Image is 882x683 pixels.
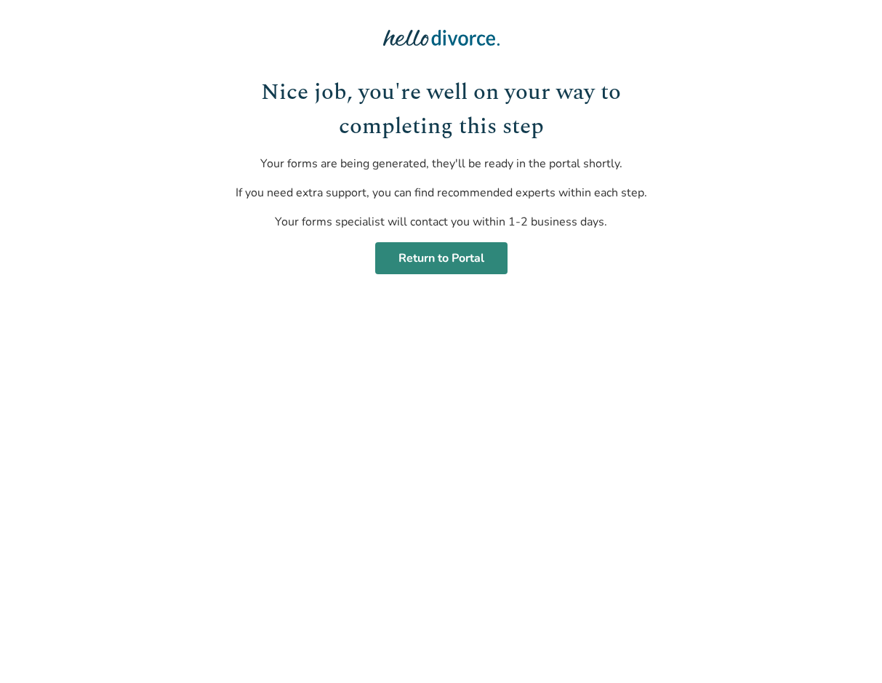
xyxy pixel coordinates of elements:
[222,184,660,201] p: If you need extra support, you can find recommended experts within each step.
[222,155,660,172] p: Your forms are being generated, they'll be ready in the portal shortly.
[222,213,660,231] p: Your forms specialist will contact you within 1-2 business days.
[809,613,882,683] iframe: Chat Widget
[383,23,500,52] img: Hello Divorce Logo
[375,242,508,274] a: Return to Portal
[222,76,660,143] h1: Nice job, you're well on your way to completing this step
